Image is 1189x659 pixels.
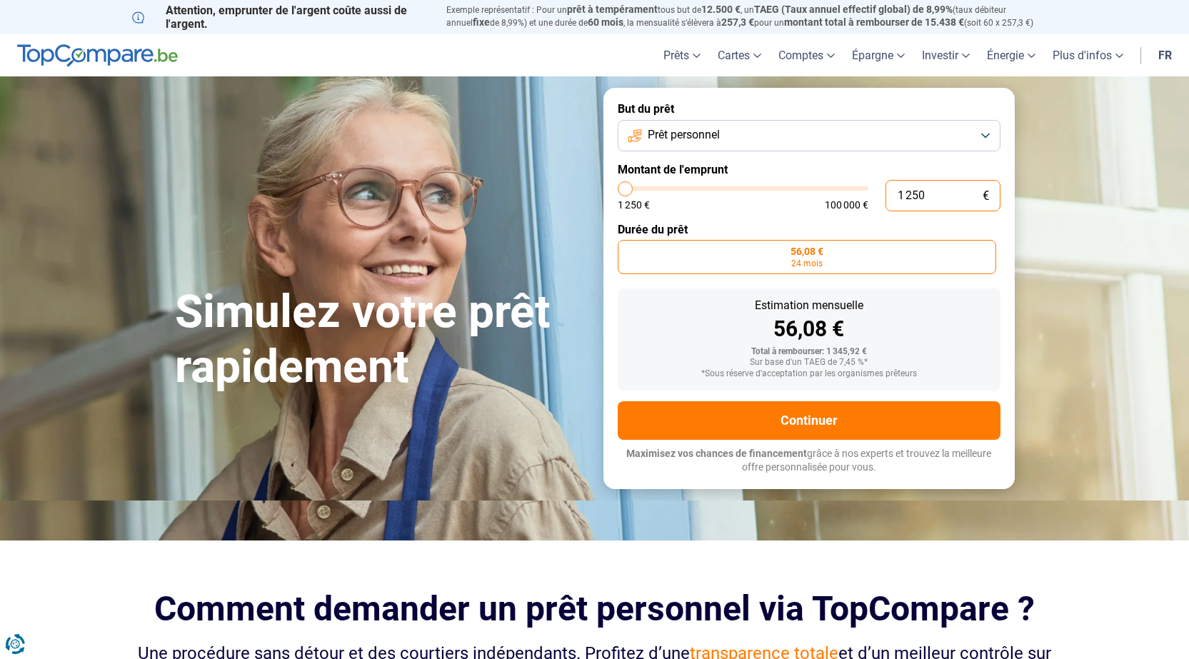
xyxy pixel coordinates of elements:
span: € [983,190,989,202]
a: Cartes [709,34,770,76]
span: 24 mois [791,259,823,268]
label: Montant de l'emprunt [618,163,1000,176]
h1: Simulez votre prêt rapidement [175,285,586,395]
span: 100 000 € [825,200,868,210]
span: 1 250 € [618,200,650,210]
button: Continuer [618,401,1000,440]
p: Attention, emprunter de l'argent coûte aussi de l'argent. [132,4,429,31]
span: 56,08 € [791,246,823,256]
span: fixe [473,16,490,28]
a: Épargne [843,34,913,76]
span: Prêt personnel [648,127,720,143]
span: 12.500 € [701,4,741,15]
span: prêt à tempérament [567,4,658,15]
p: grâce à nos experts et trouvez la meilleure offre personnalisée pour vous. [618,447,1000,475]
a: Comptes [770,34,843,76]
h2: Comment demander un prêt personnel via TopCompare ? [132,589,1058,628]
img: TopCompare [17,44,178,67]
button: Prêt personnel [618,120,1000,151]
div: 56,08 € [629,318,989,340]
span: TAEG (Taux annuel effectif global) de 8,99% [754,4,953,15]
a: Investir [913,34,978,76]
label: But du prêt [618,102,1000,116]
a: Prêts [655,34,709,76]
a: Énergie [978,34,1044,76]
label: Durée du prêt [618,223,1000,236]
div: Estimation mensuelle [629,300,989,311]
span: Maximisez vos chances de financement [626,448,807,459]
p: Exemple représentatif : Pour un tous but de , un (taux débiteur annuel de 8,99%) et une durée de ... [446,4,1058,29]
div: Total à rembourser: 1 345,92 € [629,347,989,357]
span: 257,3 € [721,16,754,28]
div: Sur base d'un TAEG de 7,45 %* [629,358,989,368]
a: Plus d'infos [1044,34,1132,76]
span: montant total à rembourser de 15.438 € [784,16,964,28]
a: fr [1150,34,1180,76]
div: *Sous réserve d'acceptation par les organismes prêteurs [629,369,989,379]
span: 60 mois [588,16,623,28]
